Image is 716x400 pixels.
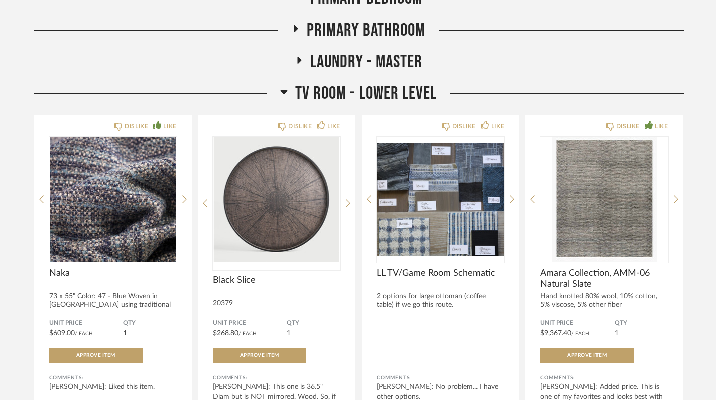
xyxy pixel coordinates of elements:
div: LIKE [163,121,176,131]
span: / Each [571,331,589,336]
span: Approve Item [76,353,115,358]
div: Hand knotted 80% wool, 10% cotton, 5% viscose, 5% other fiber [540,292,668,309]
span: Amara Collection, AMM-06 Natural Slate [540,268,668,290]
span: Unit Price [49,319,123,327]
img: undefined [49,137,177,262]
div: Comments: [377,373,504,383]
span: TV Room - Lower Level [295,83,437,104]
button: Approve Item [540,348,634,363]
span: QTY [287,319,340,327]
div: 73 x 55" Color: 47 - Blue Woven in [GEOGRAPHIC_DATA] using traditional weaving tech... [49,292,177,318]
div: [PERSON_NAME]: Liked this item. [49,382,177,392]
div: 20379 [213,299,340,308]
div: DISLIKE [125,121,148,131]
span: Primary Bathroom [307,20,425,41]
div: Comments: [49,373,177,383]
img: undefined [213,137,340,262]
span: Laundry - Master [310,51,422,73]
span: Unit Price [213,319,287,327]
span: 1 [287,330,291,337]
div: 0 [213,137,340,262]
span: $9,367.40 [540,330,571,337]
img: undefined [377,137,504,262]
div: DISLIKE [288,121,312,131]
div: LIKE [655,121,668,131]
span: QTY [123,319,177,327]
span: 1 [615,330,619,337]
span: LL TV/Game Room Schematic [377,268,504,279]
span: / Each [75,331,93,336]
button: Approve Item [213,348,306,363]
div: Comments: [213,373,340,383]
div: Comments: [540,373,668,383]
span: $268.80 [213,330,238,337]
span: Approve Item [567,353,607,358]
img: undefined [540,137,668,262]
div: 2 options for large ottoman (coffee table) if we go this route. [377,292,504,309]
span: 1 [123,330,127,337]
button: Approve Item [49,348,143,363]
div: LIKE [327,121,340,131]
div: DISLIKE [616,121,640,131]
span: Black Slice [213,275,340,286]
span: / Each [238,331,257,336]
div: LIKE [491,121,504,131]
span: QTY [615,319,668,327]
div: DISLIKE [452,121,476,131]
span: Approve Item [240,353,279,358]
span: Naka [49,268,177,279]
span: Unit Price [540,319,614,327]
span: $609.00 [49,330,75,337]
